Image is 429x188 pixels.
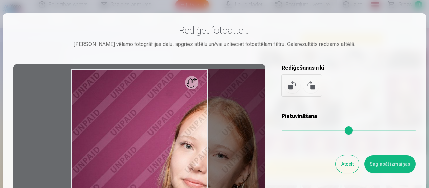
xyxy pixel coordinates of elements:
button: Atcelt [336,155,359,173]
button: Saglabāt izmaiņas [364,155,416,173]
h5: Pietuvināšana [282,112,416,120]
div: [PERSON_NAME] vēlamo fotogrāfijas daļu, apgriez attēlu un/vai uzlieciet fotoattēlam filtru. Galar... [13,40,416,48]
h5: Rediģēšanas rīki [282,64,416,72]
h3: Rediģēt fotoattēlu [13,24,416,36]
